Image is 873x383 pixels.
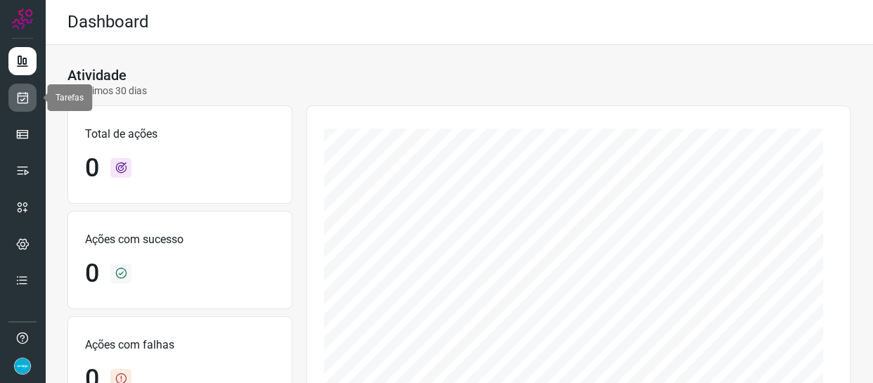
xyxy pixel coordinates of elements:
[14,358,31,375] img: 86fc21c22a90fb4bae6cb495ded7e8f6.png
[85,337,275,353] p: Ações com falhas
[12,8,33,30] img: Logo
[67,67,127,84] h3: Atividade
[56,93,84,103] span: Tarefas
[67,84,147,98] p: Últimos 30 dias
[85,259,99,289] h1: 0
[85,153,99,183] h1: 0
[85,231,275,248] p: Ações com sucesso
[85,126,275,143] p: Total de ações
[67,12,149,32] h2: Dashboard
